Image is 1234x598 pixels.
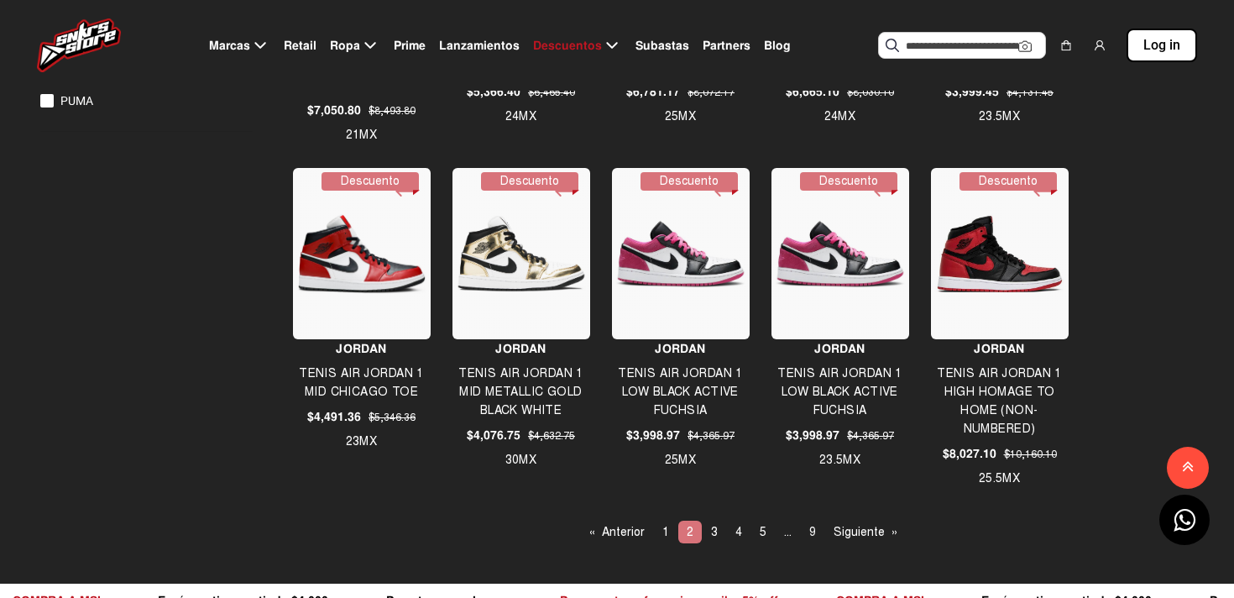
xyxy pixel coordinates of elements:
span: Retail [284,37,316,55]
span: $4,131.45 [1007,85,1054,100]
span: $4,491.36 [307,408,361,426]
span: $4,365.97 [847,428,894,443]
span: $7,050.80 [307,102,361,119]
span: $10,160.10 [1004,447,1057,462]
span: 1 [662,525,669,539]
span: 5 [760,525,766,539]
img: shopping [1059,39,1073,52]
h4: TENIS AIR JORDAN 1 MID CHICAGO TOE [293,365,430,401]
span: $8,027.10 [943,445,996,463]
span: Ropa [330,37,360,55]
a: Anterior page [581,521,653,543]
h4: Jordan [612,339,749,358]
h4: TENIS AIR JORDAN 1 HIGH HOMAGE TO HOME (NON-NUMBERED) [931,365,1068,438]
h4: TENIS AIR JORDAN 1 LOW BLACK ACTIVE FUCHSIA [612,365,749,420]
span: $4,076.75 [467,427,520,444]
img: Buscar [886,39,899,52]
h4: 25MX [612,451,749,469]
span: $4,365.97 [688,428,735,443]
p: Descuento [959,172,1057,191]
span: Partners [703,37,750,55]
h4: Jordan [771,339,908,358]
span: Blog [764,37,791,55]
h4: 23.5MX [931,108,1068,126]
span: $8,493.80 [369,103,416,118]
p: Descuento [322,172,419,191]
span: Marcas [209,37,250,55]
img: TENIS AIR JORDAN 1 LOW BLACK ACTIVE FUCHSIA [776,220,905,288]
span: $6,465.40 [528,85,575,100]
h4: TENIS AIR JORDAN 1 LOW BLACK ACTIVE FUCHSIA [771,365,908,420]
a: Siguiente page [825,521,906,543]
span: Prime [394,37,426,55]
span: $5,366.40 [467,83,520,101]
img: user [1093,39,1106,52]
span: $8,030.10 [847,85,894,100]
span: ... [784,525,792,539]
h4: TENIS AIR JORDAN 1 MID METALLIC GOLD BLACK WHITE [452,365,589,420]
h4: Jordan [452,339,589,358]
span: $6,665.10 [786,83,839,101]
img: TENIS AIR JORDAN 1 MID METALLIC GOLD BLACK WHITE [457,216,586,292]
img: Cámara [1018,39,1032,53]
h4: 30MX [452,451,589,469]
span: $3,998.97 [626,427,680,444]
span: Descuentos [533,37,602,55]
h4: 25.5MX [931,469,1068,488]
p: Descuento [641,172,738,191]
p: Descuento [481,172,578,191]
span: $5,346.36 [369,410,416,425]
img: logo [37,18,121,72]
h4: Jordan [931,339,1068,358]
span: Log in [1143,35,1180,55]
h4: 25MX [612,108,749,126]
span: 2 [687,525,693,539]
span: $6,781.17 [626,83,680,101]
h4: 21MX [293,126,430,144]
h4: 24MX [452,108,589,126]
span: $3,999.45 [945,83,999,101]
span: $8,072.17 [688,85,735,100]
img: TENIS AIR JORDAN 1 HIGH HOMAGE TO HOME (NON-NUMBERED) [935,214,1064,295]
h4: Jordan [293,339,430,358]
span: PUMA [60,94,93,108]
span: Lanzamientos [439,37,520,55]
ul: Pagination [581,521,907,543]
span: $3,998.97 [786,427,839,444]
span: $4,632.75 [528,428,575,443]
img: TENIS AIR JORDAN 1 LOW BLACK ACTIVE FUCHSIA [616,220,745,288]
h4: 23.5MX [771,451,908,469]
h4: 24MX [771,108,908,126]
p: Descuento [800,172,897,191]
img: TENIS AIR JORDAN 1 MID CHICAGO TOE [297,214,426,294]
span: Subastas [635,37,689,55]
h4: 23MX [293,433,430,451]
span: 3 [711,525,718,539]
span: 4 [735,525,742,539]
span: 9 [809,525,816,539]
